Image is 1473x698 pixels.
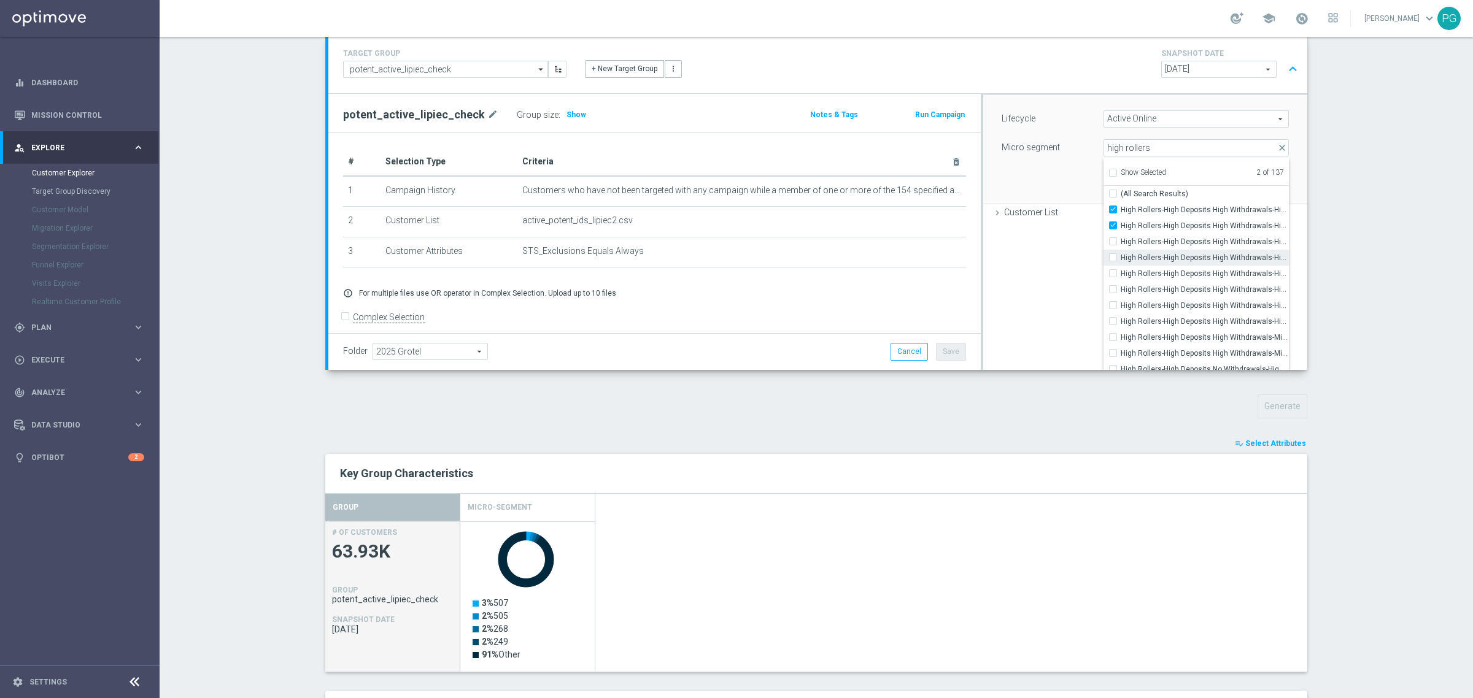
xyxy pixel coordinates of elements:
button: expand_less [1284,58,1302,81]
i: equalizer [14,77,25,88]
span: Explore [31,144,133,151]
a: Customer Explorer [32,168,128,178]
div: Customer Model [32,201,158,219]
div: Segmentation Explorer [32,237,158,256]
span: 2 of 137 [1166,168,1284,179]
i: done [1288,207,1298,217]
i: keyboard_arrow_right [133,386,144,398]
div: 2 [128,453,144,461]
button: person_search Explore keyboard_arrow_right [14,143,145,153]
a: Settings [29,678,67,686]
span: Show Selected [1121,168,1166,177]
div: Customer Explorer [32,164,158,182]
button: play_circle_outline Execute keyboard_arrow_right [14,355,145,365]
td: 3 [343,237,381,267]
span: High Rollers-High Deposits High Withdrawals-High Bet Amount Low Number of Tickets/Mid Bet Amount ... [1121,301,1289,310]
button: track_changes Analyze keyboard_arrow_right [14,388,145,397]
td: Customer List [381,207,517,237]
i: person_search [14,142,25,153]
div: Execute [14,355,133,366]
span: Customer List [1004,207,1058,217]
span: Show [566,110,586,119]
label: Folder [343,346,368,356]
h4: # OF CUSTOMERS [332,528,397,537]
h2: potent_active_lipiec_check [343,107,485,122]
text: Other [482,650,520,659]
button: Generate [1258,394,1307,418]
span: STS_Exclusions Equals Always [522,246,644,256]
span: Execute [31,356,133,364]
a: Mission Control [31,99,144,131]
div: Dashboard [14,66,144,99]
label: : [559,110,560,120]
span: Plan [31,324,133,331]
span: 2025-08-10 [332,624,453,634]
i: playlist_add_check [1235,439,1243,448]
div: Plan [14,322,133,333]
div: Optibot [14,441,144,474]
text: 268 [482,624,508,634]
tspan: 2% [482,611,493,621]
th: # [343,148,381,176]
button: Cancel [891,343,928,360]
span: Select Attributes [1245,439,1306,448]
a: Target Group Discovery [32,186,128,196]
button: Save [936,343,966,360]
div: Data Studio [14,420,133,431]
div: Press SPACE to deselect this row. [460,521,595,672]
div: Target Group Discovery [32,182,158,201]
span: close [1277,143,1287,153]
h4: GROUP [333,497,358,518]
button: Notes & Tags [809,108,859,121]
div: Migration Explorer [32,219,158,237]
i: track_changes [14,387,25,398]
button: playlist_add_check Select Attributes [1234,437,1307,450]
a: Optibot [31,441,128,474]
text: 507 [482,598,508,608]
div: Explore [14,142,133,153]
span: keyboard_arrow_down [1423,12,1436,25]
lable: Lifecycle [1002,113,1035,123]
input: Quick find [1104,139,1289,156]
span: school [1262,12,1275,25]
div: Visits Explorer [32,274,158,293]
i: keyboard_arrow_right [133,142,144,153]
span: High Rollers-High Deposits No Withdrawals-High Bet Amount Mid Number of Tickets [1121,364,1289,374]
h2: Key Group Characteristics [340,466,1293,481]
td: Campaign History [381,176,517,207]
tspan: 91% [482,650,498,659]
button: gps_fixed Plan keyboard_arrow_right [14,323,145,332]
span: High Rollers-High Deposits High Withdrawals-High Bet Amount Low Number of Tickets/Mid Bet Amount ... [1121,253,1289,263]
h4: GROUP [332,586,358,594]
span: High Rollers-High Deposits High Withdrawals-High Bet Amount Low Number of Tickets/Mid Bet Amount ... [1121,285,1289,294]
span: High Rollers-High Deposits High Withdrawals-High Bet Amount Low Number of Tickets/Mid Bet Amount ... [1121,269,1289,278]
i: gps_fixed [14,322,25,333]
div: lightbulb Optibot 2 [14,453,145,462]
h4: SNAPSHOT DATE [332,615,395,624]
div: Analyze [14,387,133,398]
p: For multiple files use OR operator in Complex Selection. Upload up to 10 files [359,288,616,298]
div: Funnel Explorer [32,256,158,274]
i: keyboard_arrow_right [133,419,144,431]
i: mode_edit [487,107,498,122]
span: potent_active_lipiec_check [332,594,453,604]
label: Complex Selection [353,312,425,323]
div: Realtime Customer Profile [32,293,158,311]
lable: Micro segment [1002,142,1060,152]
i: error_outline [343,288,353,298]
th: Selection Type [381,148,517,176]
tspan: 2% [482,637,493,646]
td: Customer Attributes [381,237,517,267]
span: High Rollers-High Deposits High Withdrawals-Mid Bet Amount Mid Number of Tickets/Low Bet Amount H... [1121,348,1289,358]
span: Customers who have not been targeted with any campaign while a member of one or more of the 154 s... [522,185,961,196]
label: Group size [517,110,559,120]
div: TARGET GROUP arrow_drop_down + New Target Group more_vert SNAPSHOT DATE arrow_drop_down expand_less [343,46,1293,81]
span: (All Search Results) [1121,189,1188,199]
button: + New Target Group [585,60,664,77]
span: Analyze [31,389,133,396]
span: active_potent_ids_lipiec2.csv [522,215,633,226]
